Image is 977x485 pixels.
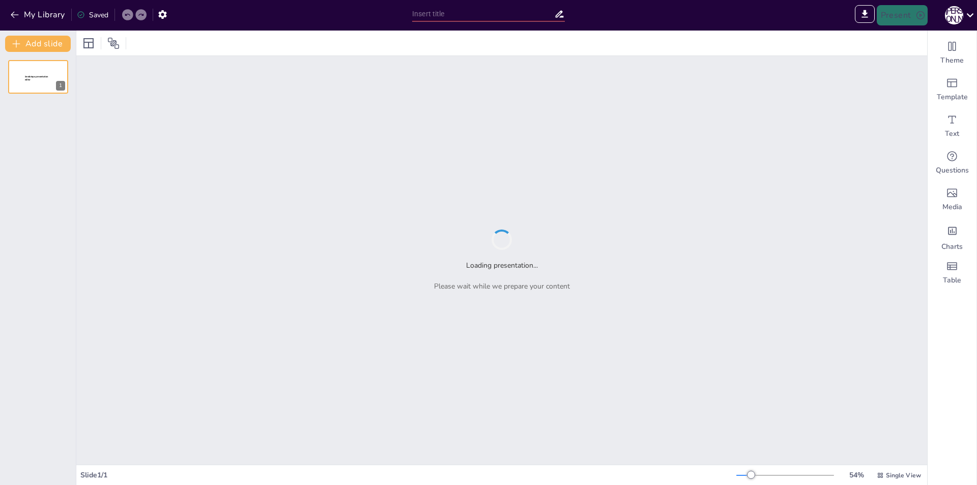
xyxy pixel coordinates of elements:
[886,471,921,480] span: Single View
[8,60,68,94] div: 1
[936,165,969,176] span: Questions
[941,242,963,252] span: Charts
[434,281,570,292] p: Please wait while we prepare your content
[945,6,963,24] div: И [PERSON_NAME]
[945,129,959,139] span: Text
[80,35,97,51] div: Layout
[942,202,962,212] span: Media
[937,92,968,102] span: Template
[877,5,928,25] button: Present
[928,108,976,145] div: Add text boxes
[107,37,120,49] span: Position
[25,75,48,81] span: Sendsteps presentation editor
[940,55,964,66] span: Theme
[945,5,963,25] button: И [PERSON_NAME]
[56,81,65,91] div: 1
[928,71,976,108] div: Add ready made slides
[928,145,976,181] div: Get real-time input from your audience
[855,5,875,25] span: Export to PowerPoint
[77,10,108,20] div: Saved
[412,7,554,21] input: Insert title
[80,470,736,480] div: Slide 1 / 1
[466,260,538,271] h2: Loading presentation...
[943,275,961,286] span: Table
[5,36,71,52] button: Add slide
[928,254,976,291] div: Add a table
[928,181,976,218] div: Add images, graphics, shapes or video
[8,7,69,23] button: My Library
[928,218,976,254] div: Add charts and graphs
[928,35,976,71] div: Change the overall theme
[844,470,869,480] div: 54 %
